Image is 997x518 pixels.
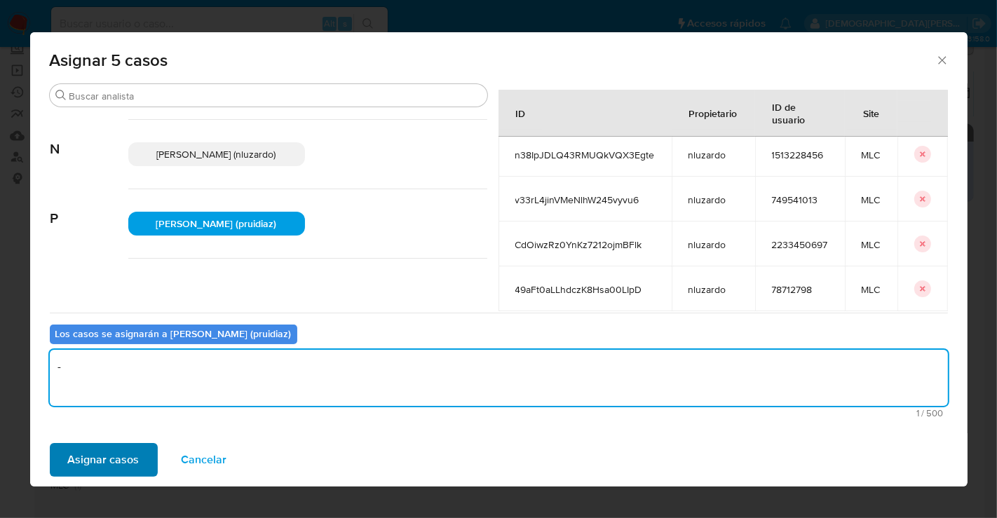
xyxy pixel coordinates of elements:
span: MLC [862,283,881,296]
span: P [50,189,128,227]
div: assign-modal [30,32,968,486]
span: 2233450697 [772,238,828,251]
button: Cerrar ventana [935,53,948,66]
span: [PERSON_NAME] (pruidiaz) [156,217,277,231]
div: [PERSON_NAME] (pruidiaz) [128,212,305,236]
span: 1513228456 [772,149,828,161]
span: Asignar casos [68,444,140,475]
span: 49aFt0aLLhdczK8Hsa00LIpD [515,283,655,296]
span: MLC [862,149,881,161]
input: Buscar analista [69,90,482,102]
span: nluzardo [689,149,738,161]
button: icon-button [914,146,931,163]
span: MLC [862,238,881,251]
span: n38IpJDLQ43RMUQkVQX3Egte [515,149,655,161]
button: Cancelar [163,443,245,477]
span: MLC [862,193,881,206]
textarea: - [50,350,948,406]
span: 78712798 [772,283,828,296]
span: nluzardo [689,283,738,296]
span: V [50,259,128,297]
div: ID de usuario [756,90,844,136]
span: Cancelar [182,444,227,475]
button: icon-button [914,191,931,207]
span: [PERSON_NAME] (nluzardo) [157,147,276,161]
span: nluzardo [689,238,738,251]
button: icon-button [914,280,931,297]
span: 749541013 [772,193,828,206]
b: Los casos se asignarán a [PERSON_NAME] (pruidiaz) [55,327,292,341]
span: v33rL4jinVMeNlhW245vyvu6 [515,193,655,206]
div: [PERSON_NAME] (nluzardo) [128,142,305,166]
span: Máximo 500 caracteres [54,409,944,418]
button: Buscar [55,90,67,101]
button: icon-button [914,236,931,252]
span: CdOiwzRz0YnKz7212ojmBFlk [515,238,655,251]
div: Site [847,96,897,130]
span: Asignar 5 casos [50,52,936,69]
span: nluzardo [689,193,738,206]
div: ID [499,96,543,130]
div: Propietario [672,96,754,130]
span: N [50,120,128,158]
button: Asignar casos [50,443,158,477]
